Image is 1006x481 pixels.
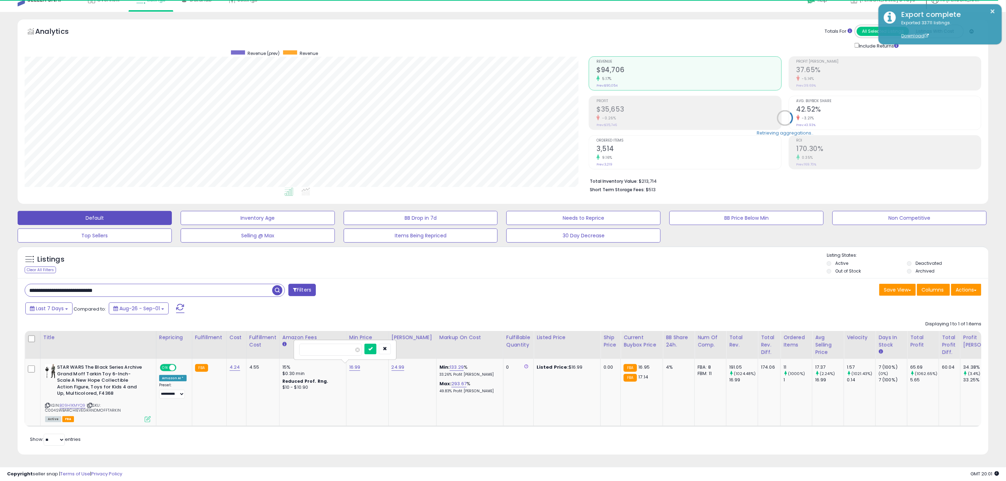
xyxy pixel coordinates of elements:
div: 7 (100%) [879,377,907,383]
div: 11 [783,364,812,370]
div: Title [43,334,153,341]
a: Terms of Use [60,470,90,477]
span: Last 7 Days [36,305,64,312]
div: Totals For [825,28,852,35]
div: Current Buybox Price [624,334,660,349]
span: Compared to: [74,306,106,312]
div: Velocity [847,334,873,341]
span: Aug-26 - Sep-01 [119,305,160,312]
span: Columns [921,286,944,293]
div: % [439,364,498,377]
button: Columns [917,284,950,296]
div: BB Share 24h. [666,334,692,349]
div: Cost [230,334,243,341]
div: 0.00 [604,364,615,370]
button: Save View [879,284,916,296]
div: Retrieving aggregations.. [757,130,813,136]
div: 60.04 [942,364,955,370]
div: Ordered Items [783,334,809,349]
div: [PERSON_NAME] [392,334,433,341]
small: Amazon Fees. [282,341,287,348]
span: Revenue (prev) [248,50,280,56]
div: Days In Stock [879,334,904,349]
span: OFF [175,365,187,371]
div: ASIN: [45,364,151,421]
div: 4% [666,364,689,370]
small: FBA [624,364,637,372]
small: (2.24%) [820,371,835,376]
div: Amazon Fees [282,334,343,341]
div: seller snap | | [7,471,122,477]
a: Privacy Policy [91,470,122,477]
small: Days In Stock. [879,349,883,355]
div: 65.69 [910,364,939,370]
div: 17.37 [815,364,844,370]
button: 30 Day Decrease [506,229,661,243]
b: Listed Price: [537,364,569,370]
div: Exported 33711 listings. [896,20,996,39]
small: (3.4%) [968,371,981,376]
div: 5.65 [910,377,939,383]
label: Deactivated [916,260,942,266]
p: 49.83% Profit [PERSON_NAME] [439,389,498,394]
div: 1 [783,377,812,383]
b: Min: [439,364,450,370]
a: 24.99 [392,364,405,371]
button: Aug-26 - Sep-01 [109,302,169,314]
b: STAR WARS The Black Series Archive Grand Moff Tarkin Toy 6-Inch-Scale A New Hope Collectible Acti... [57,364,143,399]
a: 293.67 [451,380,467,387]
div: Clear All Filters [25,267,56,273]
small: (1000%) [788,371,805,376]
button: Non Competitive [832,211,987,225]
div: Listed Price [537,334,598,341]
button: BB Drop in 7d [344,211,498,225]
div: 174.06 [761,364,775,370]
button: Inventory Age [181,211,335,225]
span: ON [161,365,169,371]
div: Profit [PERSON_NAME] [963,334,1005,349]
span: Revenue [300,50,318,56]
h5: Listings [37,255,64,264]
label: Archived [916,268,935,274]
div: Preset: [159,383,187,398]
label: Active [835,260,848,266]
a: 133.29 [450,364,464,371]
small: (1021.43%) [851,371,873,376]
div: Min Price [349,334,386,341]
button: Selling @ Max [181,229,335,243]
a: 16.99 [349,364,361,371]
div: $10 - $10.90 [282,385,341,391]
div: Num of Comp. [698,334,723,349]
button: BB Price Below Min [669,211,824,225]
div: 15% [282,364,341,370]
b: Max: [439,380,452,387]
b: Reduced Prof. Rng. [282,378,329,384]
label: Out of Stock [835,268,861,274]
strong: Copyright [7,470,33,477]
div: Fulfillable Quantity [506,334,531,349]
p: Listing States: [827,252,988,259]
a: B09H1KMYQ9 [60,402,86,408]
div: Total Rev. [729,334,755,349]
small: (1024.48%) [734,371,756,376]
div: 191.05 [729,364,758,370]
a: Download [901,33,929,39]
div: 4.55 [249,364,274,370]
div: Total Profit Diff. [942,334,957,356]
span: All listings currently available for purchase on Amazon [45,416,61,422]
div: 16.99 [729,377,758,383]
a: 4.24 [230,364,240,371]
th: The percentage added to the cost of goods (COGS) that forms the calculator for Min & Max prices. [436,331,503,359]
small: (0%) [879,371,888,376]
div: Markup on Cost [439,334,500,341]
div: Fulfillment Cost [249,334,276,349]
div: FBM: 11 [698,370,721,377]
span: FBA [62,416,74,422]
button: Filters [288,284,316,296]
div: FBA: 8 [698,364,721,370]
div: Total Rev. Diff. [761,334,777,356]
small: FBA [195,364,208,372]
div: 0.14 [847,377,875,383]
button: Needs to Reprice [506,211,661,225]
button: Items Being Repriced [344,229,498,243]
